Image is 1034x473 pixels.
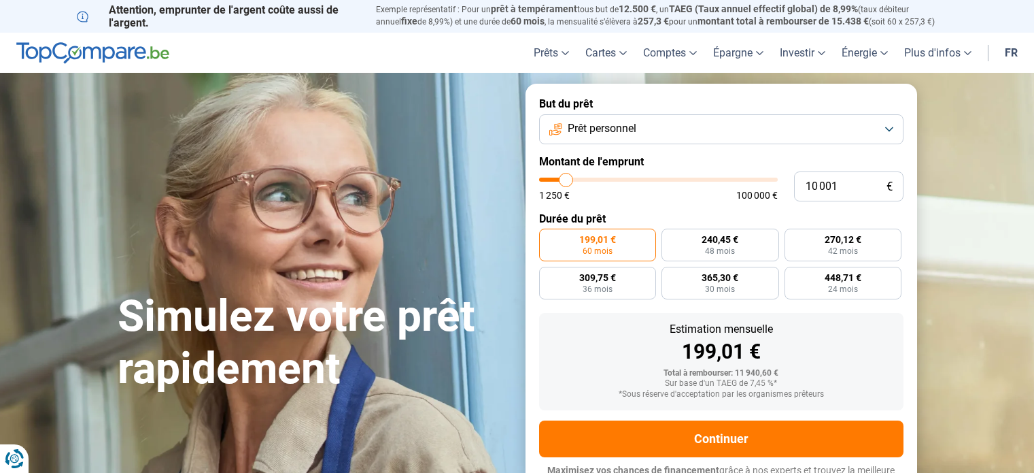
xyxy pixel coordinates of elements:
[579,273,616,282] span: 309,75 €
[619,3,656,14] span: 12.500 €
[539,155,903,168] label: Montant de l'emprunt
[16,42,169,64] img: TopCompare
[635,33,705,73] a: Comptes
[539,97,903,110] label: But du prêt
[833,33,896,73] a: Énergie
[705,33,772,73] a: Épargne
[772,33,833,73] a: Investir
[550,342,893,362] div: 199,01 €
[886,181,893,193] span: €
[577,33,635,73] a: Cartes
[550,369,893,378] div: Total à rembourser: 11 940,60 €
[568,121,636,136] span: Prêt personnel
[550,390,893,399] div: *Sous réserve d'acceptation par les organismes prêteurs
[583,247,613,255] span: 60 mois
[579,235,616,244] span: 199,01 €
[583,285,613,293] span: 36 mois
[539,421,903,457] button: Continuer
[825,235,861,244] span: 270,12 €
[669,3,858,14] span: TAEG (Taux annuel effectif global) de 8,99%
[705,285,735,293] span: 30 mois
[828,247,858,255] span: 42 mois
[702,235,738,244] span: 240,45 €
[550,379,893,389] div: Sur base d'un TAEG de 7,45 %*
[697,16,869,27] span: montant total à rembourser de 15.438 €
[118,291,509,395] h1: Simulez votre prêt rapidement
[539,191,570,200] span: 1 250 €
[705,247,735,255] span: 48 mois
[77,3,360,29] p: Attention, emprunter de l'argent coûte aussi de l'argent.
[539,114,903,144] button: Prêt personnel
[825,273,861,282] span: 448,71 €
[491,3,577,14] span: prêt à tempérament
[828,285,858,293] span: 24 mois
[525,33,577,73] a: Prêts
[997,33,1026,73] a: fr
[896,33,980,73] a: Plus d'infos
[376,3,958,28] p: Exemple représentatif : Pour un tous but de , un (taux débiteur annuel de 8,99%) et une durée de ...
[401,16,417,27] span: fixe
[539,212,903,225] label: Durée du prêt
[702,273,738,282] span: 365,30 €
[511,16,545,27] span: 60 mois
[550,324,893,335] div: Estimation mensuelle
[638,16,669,27] span: 257,3 €
[736,191,778,200] span: 100 000 €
